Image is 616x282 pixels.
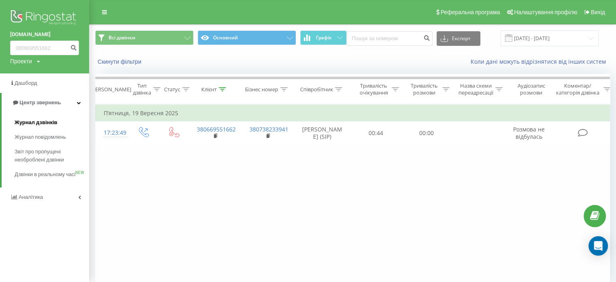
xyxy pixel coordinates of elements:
[15,133,66,141] span: Журнал повідомлень
[15,148,85,164] span: Звіт про пропущені необроблені дзвінки
[588,236,608,256] div: Open Intercom Messenger
[437,31,480,46] button: Експорт
[10,57,32,65] div: Проекти
[2,93,89,112] a: Центр звернень
[351,121,401,145] td: 00:44
[591,9,605,15] span: Вихід
[10,8,79,28] img: Ringostat logo
[441,9,500,15] span: Реферальна програма
[15,144,89,167] a: Звіт про пропущені необроблені дзвінки
[96,105,614,121] td: П’ятниця, 19 Вересня 2025
[15,118,58,127] span: Журнал дзвінків
[358,82,390,96] div: Тривалість очікування
[300,30,347,45] button: Графік
[198,30,296,45] button: Основний
[316,35,332,41] span: Графік
[19,99,61,105] span: Центр звернень
[15,80,37,86] span: Дашборд
[300,86,333,93] div: Співробітник
[471,58,610,65] a: Коли дані можуть відрізнятися вiд інших систем
[90,86,131,93] div: [PERSON_NAME]
[245,86,278,93] div: Бізнес номер
[201,86,217,93] div: Клієнт
[15,130,89,144] a: Журнал повідомлень
[513,125,545,140] span: Розмова не відбулась
[294,121,351,145] td: [PERSON_NAME] (SIP)
[249,125,288,133] a: 380738233941
[133,82,151,96] div: Тип дзвінка
[514,9,577,15] span: Налаштування профілю
[95,30,194,45] button: Всі дзвінки
[15,115,89,130] a: Журнал дзвінків
[164,86,180,93] div: Статус
[458,82,493,96] div: Назва схеми переадресації
[554,82,601,96] div: Коментар/категорія дзвінка
[19,194,43,200] span: Аналiтика
[95,58,145,65] button: Скинути фільтри
[15,170,75,179] span: Дзвінки в реальному часі
[347,31,433,46] input: Пошук за номером
[109,34,135,41] span: Всі дзвінки
[10,30,79,39] a: [DOMAIN_NAME]
[512,82,551,96] div: Аудіозапис розмови
[15,167,89,182] a: Дзвінки в реальному часіNEW
[408,82,440,96] div: Тривалість розмови
[104,125,120,141] div: 17:23:49
[10,41,79,55] input: Пошук за номером
[197,125,236,133] a: 380669551662
[401,121,452,145] td: 00:00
